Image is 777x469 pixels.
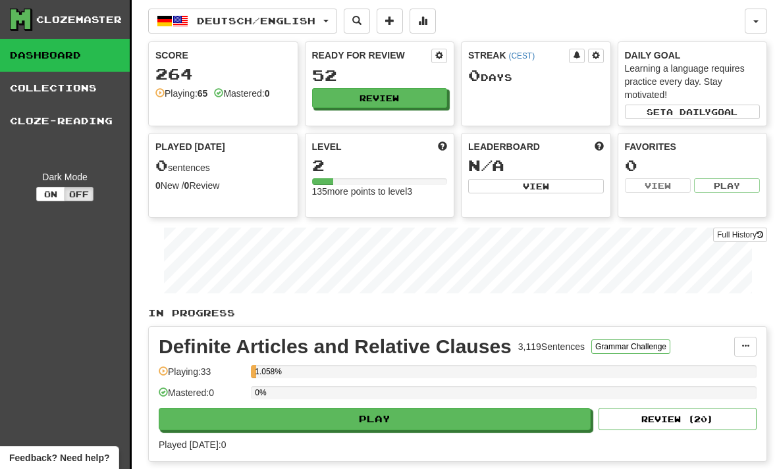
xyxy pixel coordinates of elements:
span: Played [DATE] [155,140,225,153]
strong: 0 [155,180,161,191]
div: Dark Mode [10,170,120,184]
button: Grammar Challenge [591,339,670,354]
span: a daily [666,107,711,116]
a: Full History [713,228,767,242]
div: New / Review [155,179,291,192]
span: This week in points, UTC [595,140,604,153]
span: Open feedback widget [9,451,109,464]
div: Clozemaster [36,13,122,26]
a: (CEST) [508,51,535,61]
strong: 0 [184,180,190,191]
button: Add sentence to collection [377,9,403,34]
button: Play [694,178,760,193]
div: Mastered: 0 [159,386,244,408]
div: 135 more points to level 3 [312,185,448,198]
button: Review [312,88,448,108]
span: 0 [468,66,481,84]
div: Streak [468,49,569,62]
div: Playing: [155,87,207,100]
div: 1.058% [255,365,256,378]
strong: 0 [265,88,270,99]
button: More stats [410,9,436,34]
button: Play [159,408,591,430]
div: Score [155,49,291,62]
button: View [625,178,691,193]
span: 0 [155,156,168,174]
div: 3,119 Sentences [518,340,585,353]
div: 264 [155,66,291,82]
div: sentences [155,157,291,174]
span: Played [DATE]: 0 [159,439,226,450]
button: Review (20) [599,408,757,430]
div: Ready for Review [312,49,432,62]
span: N/A [468,156,504,174]
span: Deutsch / English [197,15,315,26]
span: Leaderboard [468,140,540,153]
div: Day s [468,67,604,84]
span: Score more points to level up [438,140,447,153]
span: Level [312,140,342,153]
div: Playing: 33 [159,365,244,387]
div: 52 [312,67,448,84]
button: View [468,179,604,193]
div: Favorites [625,140,761,153]
button: Deutsch/English [148,9,337,34]
button: Off [65,187,94,201]
div: Mastered: [214,87,269,100]
button: Search sentences [344,9,370,34]
button: On [36,187,65,201]
div: Learning a language requires practice every day. Stay motivated! [625,62,761,101]
strong: 65 [198,88,208,99]
div: 0 [625,157,761,174]
button: Seta dailygoal [625,105,761,119]
div: Daily Goal [625,49,761,62]
div: 2 [312,157,448,174]
div: Definite Articles and Relative Clauses [159,337,512,357]
p: In Progress [148,307,767,320]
